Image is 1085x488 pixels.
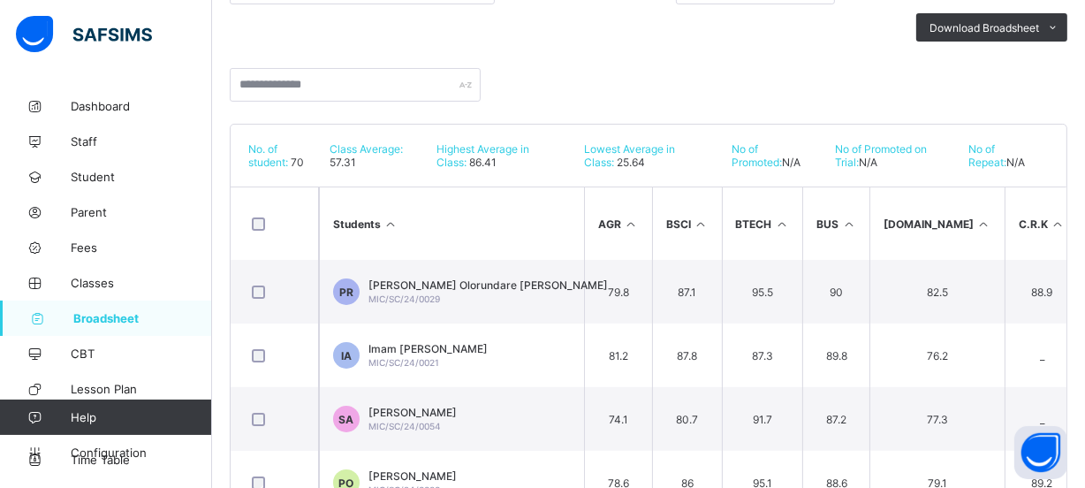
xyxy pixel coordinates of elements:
[869,187,1005,260] th: [DOMAIN_NAME]
[368,278,608,292] span: [PERSON_NAME] Olorundare [PERSON_NAME]
[869,324,1005,387] td: 76.2
[859,156,877,169] span: N/A
[73,311,212,325] span: Broadsheet
[71,276,212,290] span: Classes
[584,187,652,260] th: AGR
[71,446,211,460] span: Configuration
[368,294,440,304] span: MIC/SC/24/0029
[869,260,1005,324] td: 82.5
[775,217,790,231] i: Sort in Ascending Order
[652,387,722,451] td: 80.7
[467,156,497,169] span: 86.41
[71,240,212,255] span: Fees
[330,142,403,156] span: Class Average:
[341,349,352,362] span: IA
[71,382,212,396] span: Lesson Plan
[652,324,722,387] td: 87.8
[584,324,652,387] td: 81.2
[330,156,356,169] span: 57.31
[722,187,803,260] th: BTECH
[436,142,529,169] span: Highest Average in Class:
[368,342,488,355] span: Imam [PERSON_NAME]
[722,260,803,324] td: 95.5
[1051,217,1066,231] i: Sort in Ascending Order
[976,217,991,231] i: Sort in Ascending Order
[652,187,722,260] th: BSCI
[1006,156,1025,169] span: N/A
[368,421,441,431] span: MIC/SC/24/0054
[722,324,803,387] td: 87.3
[1005,260,1079,324] td: 88.9
[71,134,212,149] span: Staff
[585,142,676,169] span: Lowest Average in Class:
[339,286,353,299] span: PR
[248,142,288,169] span: No. of student:
[841,217,856,231] i: Sort in Ascending Order
[802,324,869,387] td: 89.8
[1005,324,1079,387] td: _
[16,16,152,53] img: safsims
[1005,187,1079,260] th: C.R.K
[722,387,803,451] td: 91.7
[1014,426,1067,479] button: Open asap
[71,410,211,424] span: Help
[368,357,439,368] span: MIC/SC/24/0021
[339,413,354,426] span: SA
[802,187,869,260] th: BUS
[732,142,782,169] span: No of Promoted:
[615,156,646,169] span: 25.64
[71,99,212,113] span: Dashboard
[71,347,212,361] span: CBT
[652,260,722,324] td: 87.1
[802,387,869,451] td: 87.2
[288,156,304,169] span: 70
[71,205,212,219] span: Parent
[71,170,212,184] span: Student
[694,217,709,231] i: Sort in Ascending Order
[624,217,639,231] i: Sort in Ascending Order
[584,260,652,324] td: 79.8
[368,469,457,483] span: [PERSON_NAME]
[802,260,869,324] td: 90
[782,156,800,169] span: N/A
[1005,387,1079,451] td: _
[383,217,398,231] i: Sort Ascending
[319,187,584,260] th: Students
[584,387,652,451] td: 74.1
[869,387,1005,451] td: 77.3
[835,142,927,169] span: No of Promoted on Trial:
[968,142,1006,169] span: No of Repeat:
[368,406,457,419] span: [PERSON_NAME]
[929,21,1039,34] span: Download Broadsheet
